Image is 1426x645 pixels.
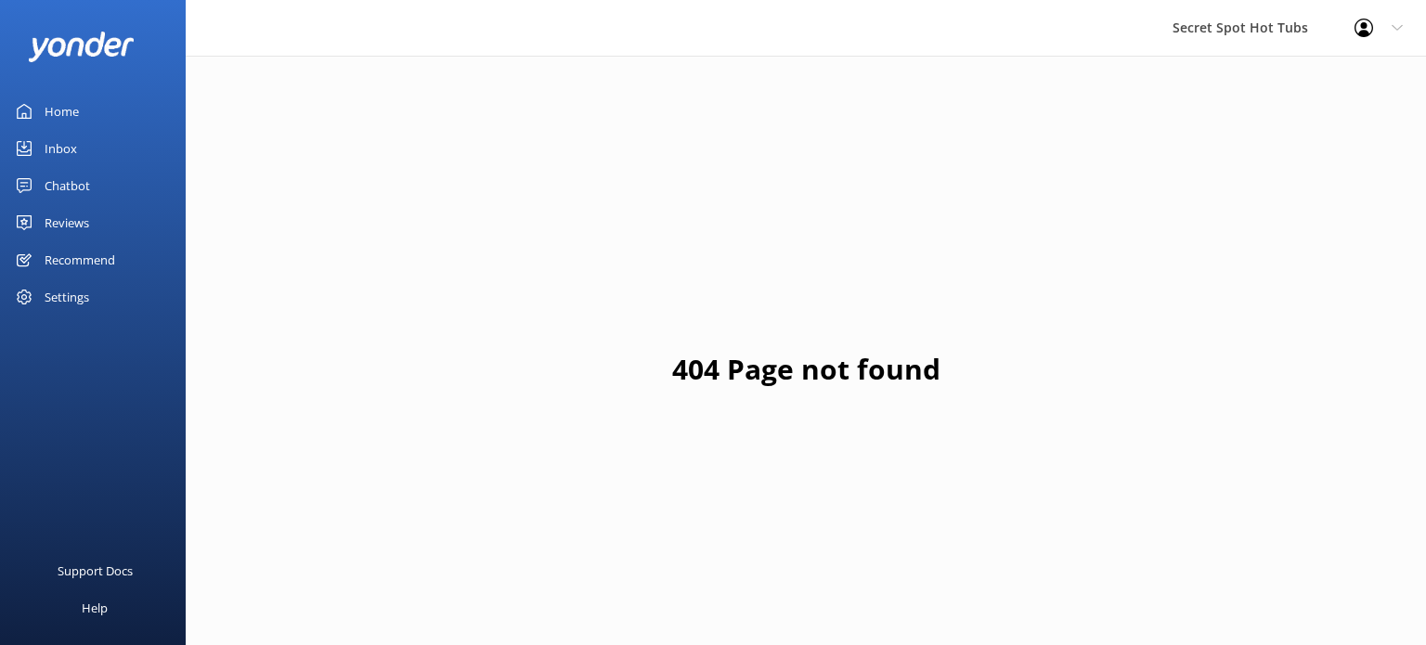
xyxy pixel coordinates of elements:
h1: 404 Page not found [672,347,940,392]
div: Home [45,93,79,130]
div: Inbox [45,130,77,167]
div: Support Docs [58,552,133,589]
div: Recommend [45,241,115,278]
div: Reviews [45,204,89,241]
div: Settings [45,278,89,316]
img: yonder-white-logo.png [28,32,135,62]
div: Help [82,589,108,626]
div: Chatbot [45,167,90,204]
